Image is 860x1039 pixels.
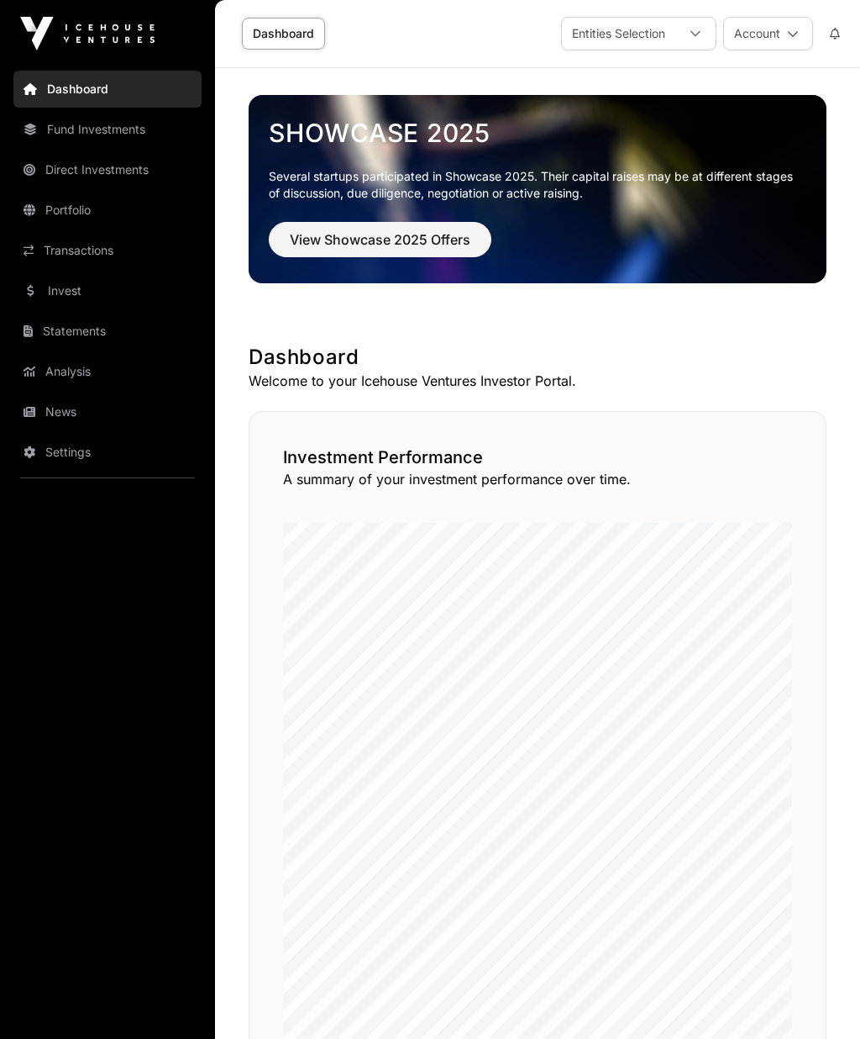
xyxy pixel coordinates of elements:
a: Showcase 2025 [269,118,806,148]
a: Dashboard [13,71,202,108]
div: Entities Selection [562,18,675,50]
a: Analysis [13,353,202,390]
span: View Showcase 2025 Offers [290,229,470,250]
h1: Dashboard [249,344,826,371]
button: Account [723,17,813,50]
img: Icehouse Ventures Logo [20,17,155,50]
a: Portfolio [13,192,202,229]
iframe: Chat Widget [776,958,860,1039]
a: Invest [13,272,202,309]
img: Showcase 2025 [249,95,826,283]
a: View Showcase 2025 Offers [269,239,491,256]
a: News [13,393,202,430]
a: Direct Investments [13,151,202,188]
a: Statements [13,313,202,350]
p: A summary of your investment performance over time. [283,469,792,489]
a: Fund Investments [13,111,202,148]
button: View Showcase 2025 Offers [269,222,491,257]
a: Transactions [13,232,202,269]
p: Welcome to your Icehouse Ventures Investor Portal. [249,371,826,391]
a: Settings [13,434,202,471]
a: Dashboard [242,18,325,50]
h2: Investment Performance [283,446,792,469]
p: Several startups participated in Showcase 2025. Their capital raises may be at different stages o... [269,168,806,202]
